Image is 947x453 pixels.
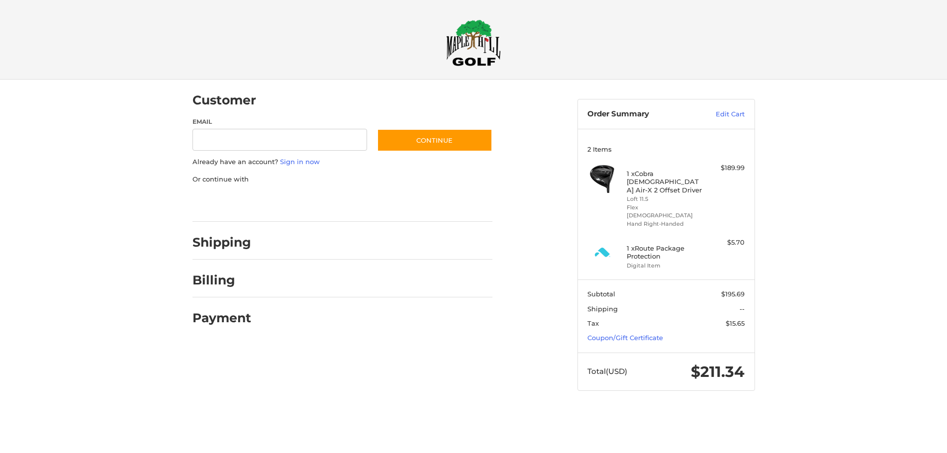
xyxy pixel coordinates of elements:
[721,290,745,298] span: $195.69
[192,235,251,250] h2: Shipping
[587,290,615,298] span: Subtotal
[192,310,251,326] h2: Payment
[740,305,745,313] span: --
[694,109,745,119] a: Edit Cart
[627,170,703,194] h4: 1 x Cobra [DEMOGRAPHIC_DATA] Air-X 2 Offset Driver
[691,362,745,381] span: $211.34
[627,203,703,220] li: Flex [DEMOGRAPHIC_DATA]
[192,92,256,108] h2: Customer
[587,109,694,119] h3: Order Summary
[627,195,703,203] li: Loft 11.5
[627,220,703,228] li: Hand Right-Handed
[192,272,251,288] h2: Billing
[587,334,663,342] a: Coupon/Gift Certificate
[274,194,348,212] iframe: PayPal-paylater
[587,145,745,153] h3: 2 Items
[280,158,320,166] a: Sign in now
[192,175,492,184] p: Or continue with
[192,117,368,126] label: Email
[358,194,432,212] iframe: PayPal-venmo
[705,163,745,173] div: $189.99
[587,366,627,376] span: Total (USD)
[587,319,599,327] span: Tax
[726,319,745,327] span: $15.65
[189,194,264,212] iframe: PayPal-paypal
[587,305,618,313] span: Shipping
[192,157,492,167] p: Already have an account?
[446,19,501,66] img: Maple Hill Golf
[627,244,703,261] h4: 1 x Route Package Protection
[377,129,492,152] button: Continue
[705,238,745,248] div: $5.70
[627,262,703,270] li: Digital Item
